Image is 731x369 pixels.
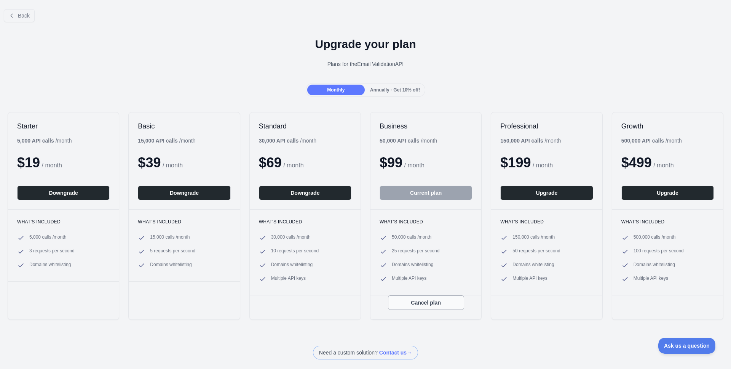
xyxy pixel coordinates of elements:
[500,122,593,131] h2: Professional
[380,138,420,144] b: 50,000 API calls
[380,122,472,131] h2: Business
[500,138,543,144] b: 150,000 API calls
[259,137,316,144] div: / month
[500,137,561,144] div: / month
[658,338,716,354] iframe: Toggle Customer Support
[259,138,299,144] b: 30,000 API calls
[380,137,437,144] div: / month
[259,122,351,131] h2: Standard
